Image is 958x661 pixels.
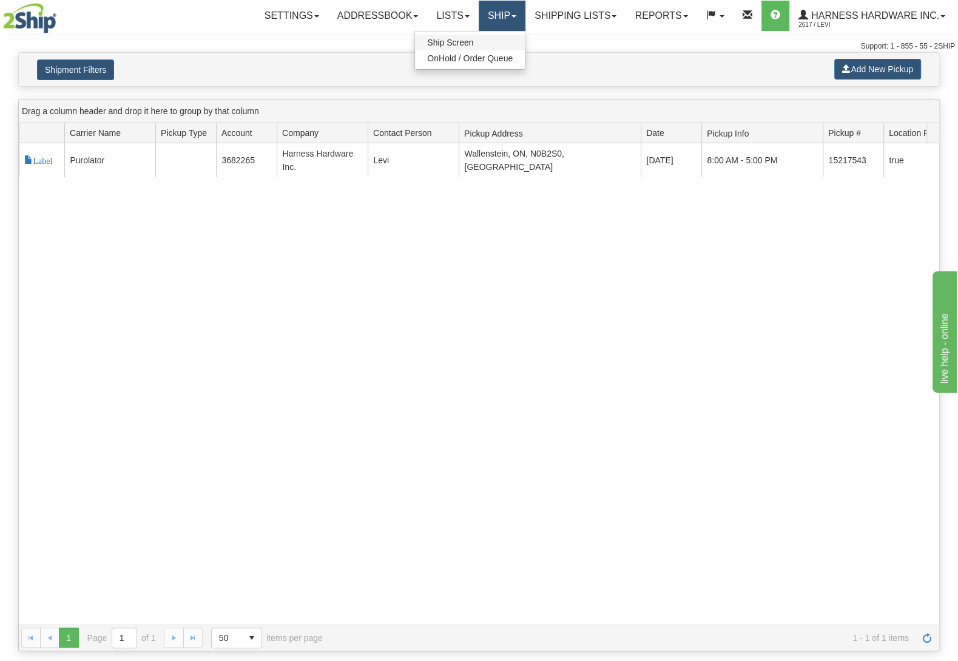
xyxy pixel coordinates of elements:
[255,1,328,31] a: Settings
[834,59,921,80] button: Add New Pickup
[464,124,641,143] span: Pickup Address
[917,628,937,647] a: Refresh
[626,1,697,31] a: Reports
[373,127,432,139] span: Contact Person
[415,50,525,66] a: OnHold / Order Queue
[87,628,156,648] span: Page of 1
[701,143,823,177] td: 8:00 AM - 5:00 PM
[277,143,368,177] td: Harness Hardware Inc.
[889,127,939,139] span: Location Pickup
[828,127,861,139] span: Pickup #
[427,38,473,47] span: Ship Screen
[328,1,428,31] a: Addressbook
[808,10,939,21] span: Harness Hardware Inc.
[242,628,261,648] span: select
[525,1,626,31] a: Shipping lists
[219,632,235,644] span: 50
[211,628,323,648] span: items per page
[415,35,525,50] a: Ship Screen
[221,127,252,139] span: Account
[789,1,954,31] a: Harness Hardware Inc. 2617 / Levi
[823,143,883,177] td: 15217543
[24,155,52,165] a: Label
[798,19,889,31] span: 2617 / Levi
[19,100,939,123] div: grid grouping header
[64,143,155,177] td: Purolator
[641,143,701,177] td: [DATE]
[161,127,207,139] span: Pickup Type
[3,41,955,52] div: Support: 1 - 855 - 55 - 2SHIP
[930,268,957,392] iframe: chat widget
[112,628,137,648] input: Page 1
[479,1,525,31] a: Ship
[883,143,944,177] td: true
[646,127,664,139] span: Date
[459,143,641,177] td: Wallenstein, ON, N0B2S0, [GEOGRAPHIC_DATA]
[24,155,52,164] span: Label
[59,628,78,647] span: Page 1
[70,127,121,139] span: Carrier Name
[37,59,114,80] button: Shipment Filters
[427,53,513,63] span: OnHold / Order Queue
[707,124,823,143] span: Pickup Info
[3,3,56,33] img: logo2617.jpg
[9,7,112,22] div: live help - online
[216,143,277,177] td: 3682265
[368,143,459,177] td: Levi
[211,628,262,648] span: Page sizes drop down
[340,633,909,643] span: 1 - 1 of 1 items
[282,127,319,139] span: Company
[427,1,478,31] a: Lists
